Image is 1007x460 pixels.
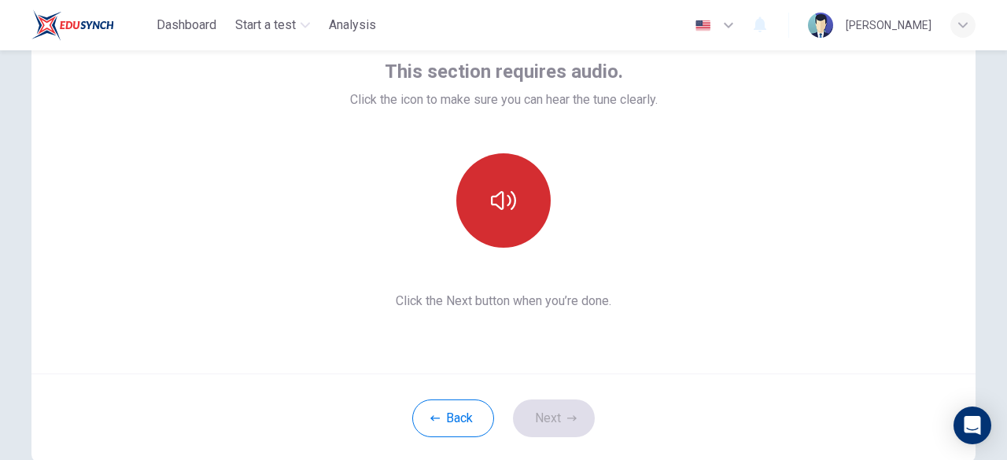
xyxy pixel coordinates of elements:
[150,11,223,39] button: Dashboard
[808,13,833,38] img: Profile picture
[31,9,114,41] img: EduSynch logo
[157,16,216,35] span: Dashboard
[350,292,658,311] span: Click the Next button when you’re done.
[412,399,494,437] button: Back
[385,59,623,84] span: This section requires audio.
[235,16,296,35] span: Start a test
[693,20,713,31] img: en
[350,90,658,109] span: Click the icon to make sure you can hear the tune clearly.
[954,407,991,444] div: Open Intercom Messenger
[846,16,931,35] div: [PERSON_NAME]
[31,9,150,41] a: EduSynch logo
[323,11,382,39] button: Analysis
[329,16,376,35] span: Analysis
[229,11,316,39] button: Start a test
